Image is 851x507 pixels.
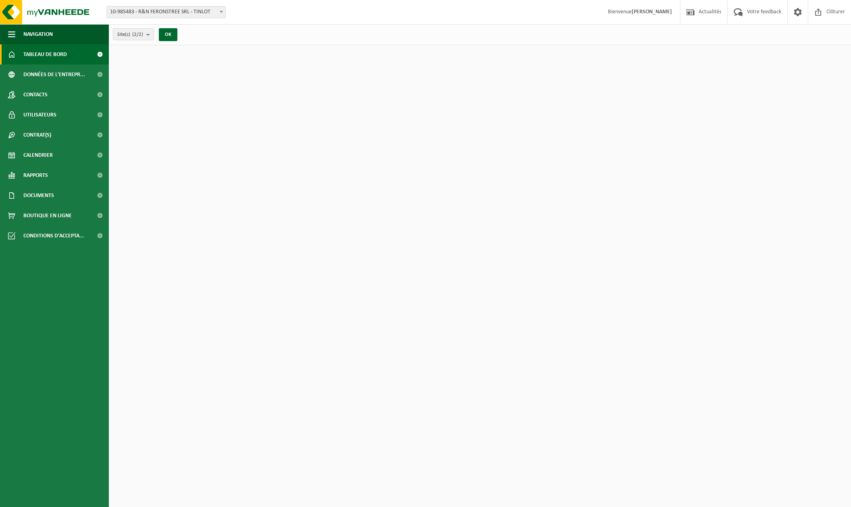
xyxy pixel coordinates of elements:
[159,28,177,41] button: OK
[106,6,226,18] span: 10-985483 - R&N FERONSTREE SRL - TINLOT
[23,125,51,145] span: Contrat(s)
[23,64,85,85] span: Données de l'entrepr...
[107,6,225,18] span: 10-985483 - R&N FERONSTREE SRL - TINLOT
[23,206,72,226] span: Boutique en ligne
[132,32,143,37] count: (2/2)
[23,105,56,125] span: Utilisateurs
[23,185,54,206] span: Documents
[23,85,48,105] span: Contacts
[23,165,48,185] span: Rapports
[113,28,154,40] button: Site(s)(2/2)
[117,29,143,41] span: Site(s)
[632,9,672,15] strong: [PERSON_NAME]
[23,44,67,64] span: Tableau de bord
[23,145,53,165] span: Calendrier
[23,226,84,246] span: Conditions d'accepta...
[23,24,53,44] span: Navigation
